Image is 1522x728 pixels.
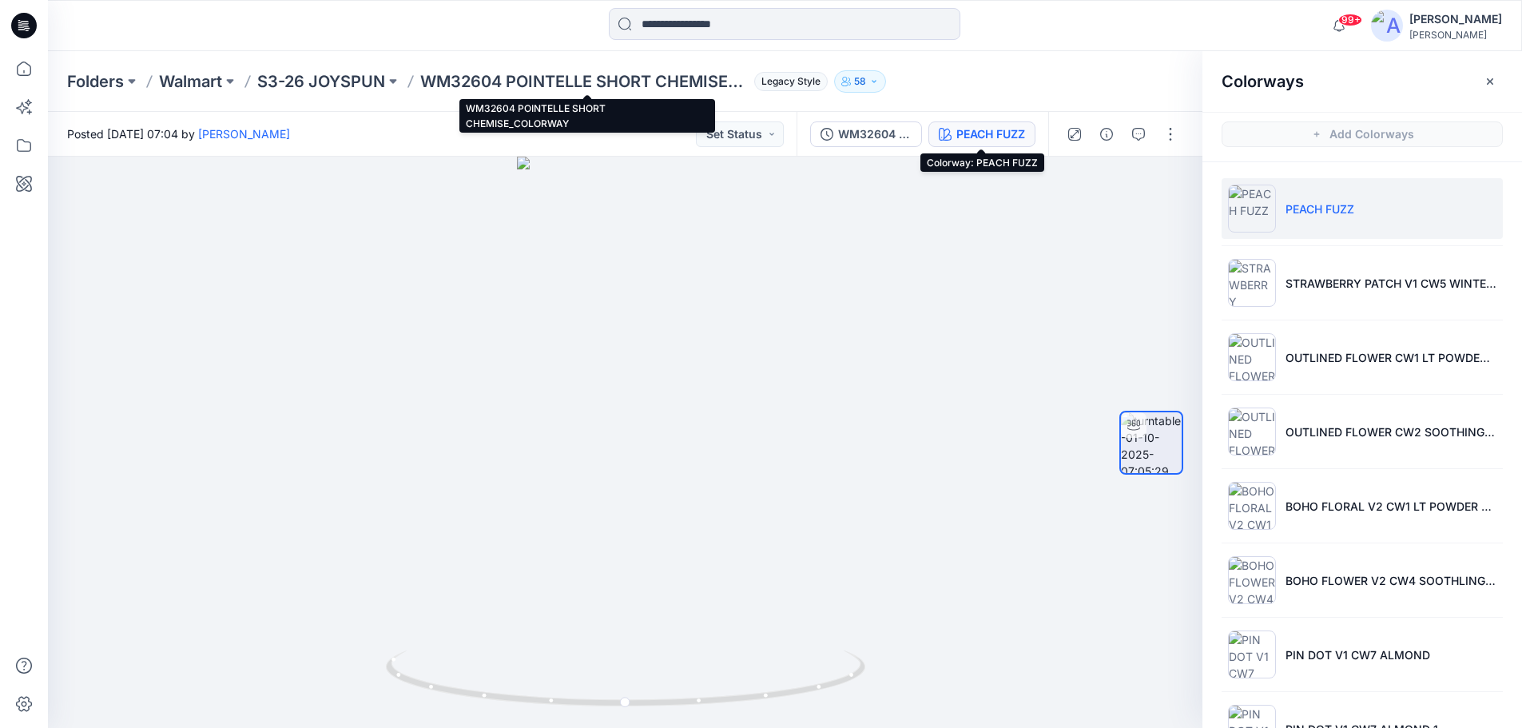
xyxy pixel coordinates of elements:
a: Walmart [159,70,222,93]
a: [PERSON_NAME] [198,127,290,141]
img: avatar [1371,10,1403,42]
p: BOHO FLORAL V2 CW1 LT POWDER PUFF BLUE [1286,498,1496,515]
button: Legacy Style [748,70,828,93]
img: STRAWBERRY PATCH V1 CW5 WINTER WHITE [1228,259,1276,307]
p: OUTLINED FLOWER CW1 LT POWDER PUFF BLUE [1286,349,1496,366]
p: WM32604 POINTELLE SHORT CHEMISE_COLORWAY [420,70,748,93]
img: PEACH FUZZ [1228,185,1276,233]
button: WM32604 POINTELLE SHORT CHEMISE_COLORWAY [810,121,922,147]
img: OUTLINED FLOWER CW2 SOOTHING LILAC [1228,408,1276,455]
div: [PERSON_NAME] [1409,29,1502,41]
span: Posted [DATE] 07:04 by [67,125,290,142]
img: BOHO FLOWER V2 CW4 SOOTHLING LILAC [1228,556,1276,604]
p: STRAWBERRY PATCH V1 CW5 WINTER WHITE [1286,275,1496,292]
p: PEACH FUZZ [1286,201,1354,217]
img: PIN DOT V1 CW7 ALMOND [1228,631,1276,678]
div: [PERSON_NAME] [1409,10,1502,29]
h2: Colorways [1222,72,1304,91]
a: Folders [67,70,124,93]
p: BOHO FLOWER V2 CW4 SOOTHLING LILAC [1286,572,1496,589]
a: S3-26 JOYSPUN [257,70,385,93]
span: Legacy Style [754,72,828,91]
div: PEACH FUZZ [956,125,1025,143]
p: OUTLINED FLOWER CW2 SOOTHING LILAC [1286,424,1496,440]
p: 58 [854,73,866,90]
p: PIN DOT V1 CW7 ALMOND [1286,646,1430,663]
img: BOHO FLORAL V2 CW1 LT POWDER PUFF BLUE [1228,482,1276,530]
button: PEACH FUZZ [928,121,1035,147]
span: 99+ [1338,14,1362,26]
img: OUTLINED FLOWER CW1 LT POWDER PUFF BLUE [1228,333,1276,381]
div: WM32604 POINTELLE SHORT CHEMISE_COLORWAY [838,125,912,143]
img: turntable-01-10-2025-07:05:29 [1121,412,1182,473]
button: Details [1094,121,1119,147]
button: 58 [834,70,886,93]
